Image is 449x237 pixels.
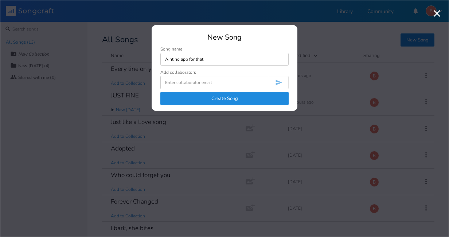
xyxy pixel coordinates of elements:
[160,34,289,41] div: New Song
[160,92,289,105] button: Create Song
[269,76,289,89] button: Invite
[160,76,269,89] input: Enter collaborator email
[160,70,196,75] div: Add collaborators
[160,53,289,66] input: Enter song name
[160,47,289,51] div: Song name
